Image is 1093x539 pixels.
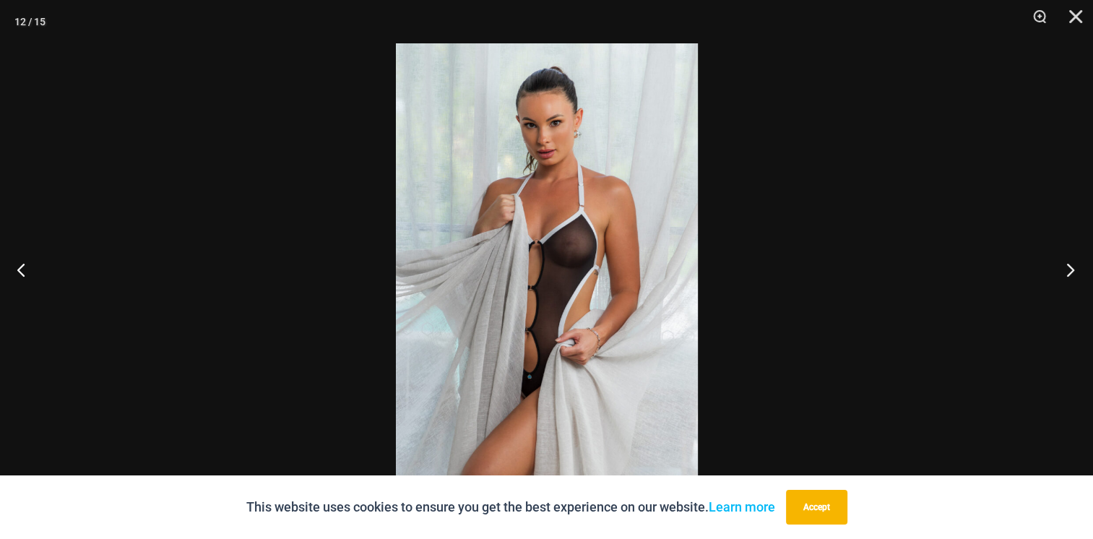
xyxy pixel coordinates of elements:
a: Learn more [709,499,775,514]
div: 12 / 15 [14,11,46,33]
button: Next [1039,233,1093,306]
button: Accept [786,490,847,525]
p: This website uses cookies to ensure you get the best experience on our website. [246,496,775,518]
img: Electric Illusion Noir 1949 Bodysuit 01 [396,43,698,496]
